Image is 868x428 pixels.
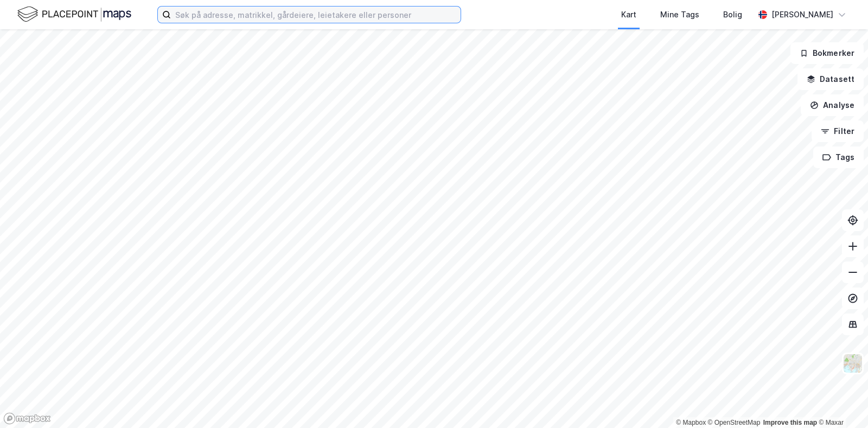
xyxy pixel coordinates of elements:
[814,376,868,428] div: Kontrollprogram for chat
[814,376,868,428] iframe: Chat Widget
[171,7,461,23] input: Søk på adresse, matrikkel, gårdeiere, leietakere eller personer
[621,8,636,21] div: Kart
[771,8,833,21] div: [PERSON_NAME]
[660,8,699,21] div: Mine Tags
[723,8,742,21] div: Bolig
[17,5,131,24] img: logo.f888ab2527a4732fd821a326f86c7f29.svg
